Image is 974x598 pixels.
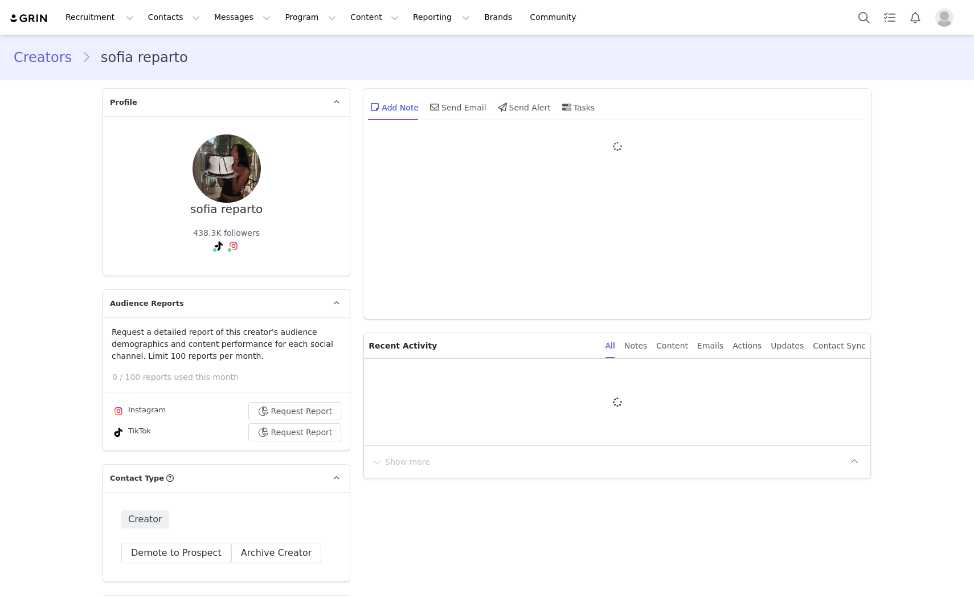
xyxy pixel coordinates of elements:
p: 0 / 100 reports used this month [112,371,350,383]
img: instagram.svg [229,241,238,251]
a: Creators [14,47,82,68]
a: Tasks [877,5,902,30]
div: Send Alert [496,93,551,121]
button: Content [343,5,406,30]
a: Brands [477,5,522,30]
div: Add Note [368,93,419,121]
button: Search [852,5,877,30]
img: instagram.svg [114,407,123,416]
span: Creator [121,510,169,529]
a: Community [523,5,588,30]
div: Emails [697,333,723,359]
div: Instagram [112,404,166,418]
p: Request a detailed report of this creator's audience demographics and content performance for eac... [112,326,341,362]
div: Actions [732,333,762,359]
button: Notifications [903,5,928,30]
img: placeholder-profile.jpg [935,9,953,27]
button: Profile [928,9,965,27]
button: Request Report [248,423,342,441]
button: Program [278,5,343,30]
button: Show more [371,453,431,471]
div: Tasks [560,93,595,121]
div: 438.3K followers [193,227,260,239]
img: cbf4e5ba-7532-4ddf-a97c-d17d1a7d898c.jpg [193,134,261,203]
span: Contact Type [110,473,164,484]
div: All [605,333,615,359]
img: grin logo [9,13,49,24]
button: Archive Creator [231,543,322,563]
span: Audience Reports [110,298,184,309]
button: Demote to Prospect [121,543,231,563]
button: Messages [207,5,277,30]
div: Send Email [428,93,486,121]
div: Contact Sync [813,333,866,359]
div: Content [656,333,688,359]
div: sofia reparto [190,203,263,216]
span: Profile [110,97,137,108]
button: Request Report [248,402,342,420]
div: Updates [771,333,804,359]
button: Contacts [141,5,207,30]
div: TikTok [112,425,151,439]
div: Notes [624,333,647,359]
button: Reporting [406,5,477,30]
button: Recruitment [59,5,141,30]
p: Recent Activity [369,333,596,358]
